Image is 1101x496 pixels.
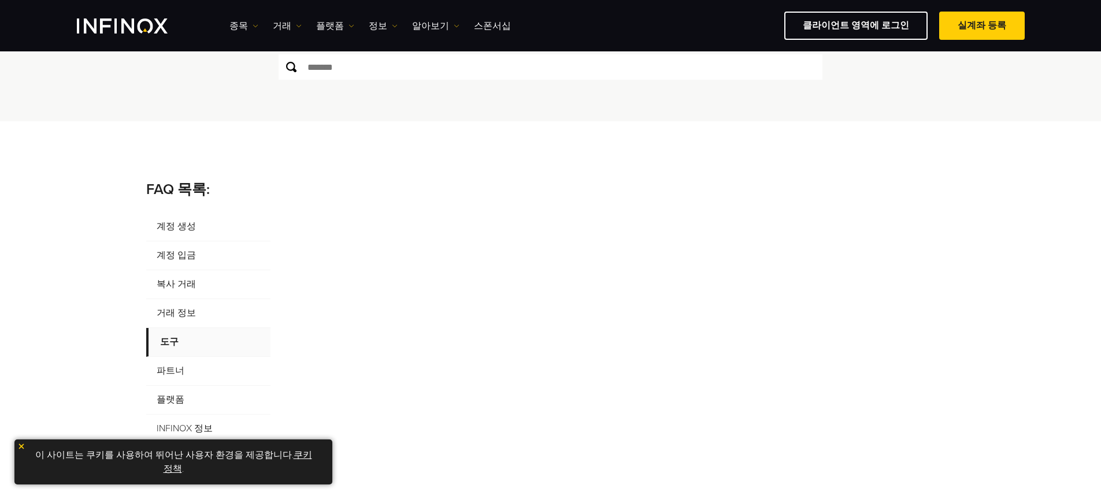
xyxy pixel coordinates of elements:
[146,328,270,357] span: 도구
[146,299,270,328] span: 거래 정보
[474,19,511,33] a: 스폰서십
[20,445,327,479] p: 이 사이트는 쿠키를 사용하여 뛰어난 사용자 환경을 제공합니다. .
[146,415,270,443] span: INFINOX 정보
[146,357,270,386] span: 파트너
[146,270,270,299] span: 복사 거래
[146,241,270,270] span: 계정 입금
[77,18,195,33] a: INFINOX Logo
[784,12,928,40] a: 클라이언트 영역에 로그인
[939,12,1025,40] a: 실계좌 등록
[146,386,270,415] span: 플랫폼
[316,19,354,33] a: 플랫폼
[369,19,398,33] a: 정보
[17,442,25,450] img: yellow close icon
[273,19,302,33] a: 거래
[146,179,955,201] p: FAQ 목록:
[412,19,459,33] a: 알아보기
[146,212,270,241] span: 계정 생성
[229,19,258,33] a: 종목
